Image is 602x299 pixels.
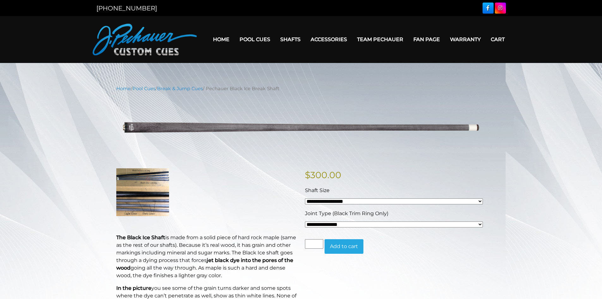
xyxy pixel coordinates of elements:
img: pechauer-black-ice-break-shaft-lightened.png [116,97,486,159]
a: Team Pechauer [352,31,408,47]
a: Accessories [306,31,352,47]
img: Pechauer Custom Cues [93,24,197,55]
a: Break & Jump Cues [157,86,203,91]
strong: In the picture [116,285,151,291]
bdi: 300.00 [305,170,341,180]
button: Add to cart [325,239,363,254]
a: Shafts [275,31,306,47]
strong: The Black Ice Shaft [116,234,165,240]
nav: Breadcrumb [116,85,486,92]
a: [PHONE_NUMBER] [96,4,157,12]
a: Pool Cues [234,31,275,47]
b: jet black dye into the pores of the wood [116,257,293,271]
a: Home [208,31,234,47]
a: Cart [486,31,510,47]
input: Product quantity [305,239,323,249]
a: Fan Page [408,31,445,47]
span: Shaft Size [305,187,330,193]
p: is made from a solid piece of hard rock maple (same as the rest of our shafts). Because it’s real... [116,234,297,279]
span: Joint Type (Black Trim Ring Only) [305,210,388,216]
span: $ [305,170,310,180]
a: Home [116,86,131,91]
a: Warranty [445,31,486,47]
a: Pool Cues [132,86,155,91]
